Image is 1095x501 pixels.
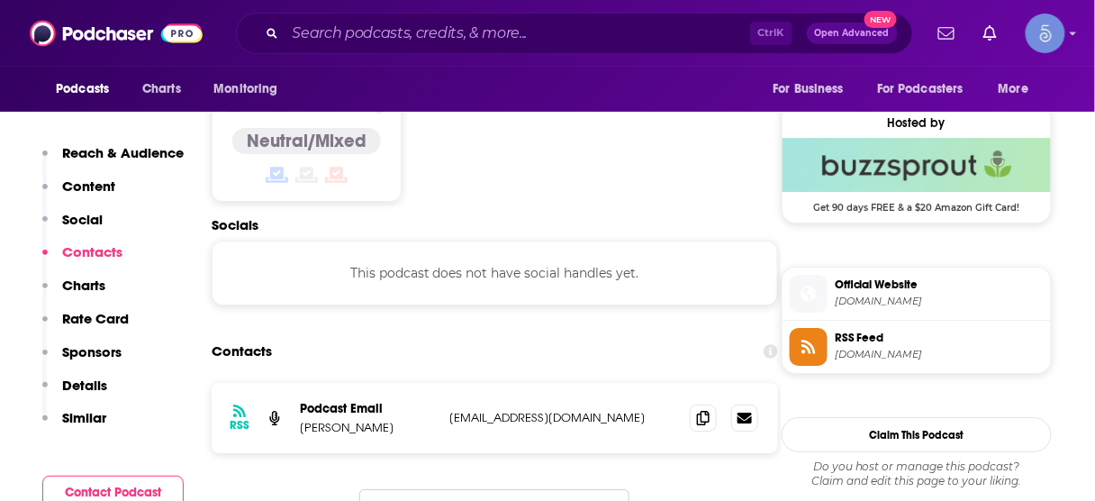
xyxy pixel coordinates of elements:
p: Sponsors [62,343,122,360]
a: Charts [131,72,192,106]
img: Podchaser - Follow, Share and Rate Podcasts [30,16,203,50]
p: Details [62,377,107,394]
button: Contacts [42,243,122,277]
img: Buzzsprout Deal: Get 90 days FREE & a $20 Amazon Gift Card! [783,138,1051,192]
button: open menu [760,72,866,106]
button: Open AdvancedNew [807,23,898,44]
p: Social [62,211,103,228]
input: Search podcasts, credits, & more... [285,19,750,48]
h2: Contacts [212,334,272,369]
span: Charts [142,77,181,102]
p: Podcast Email [300,401,435,416]
button: Content [42,178,115,211]
span: For Podcasters [877,77,964,102]
button: open menu [43,72,132,106]
p: [EMAIL_ADDRESS][DOMAIN_NAME] [449,410,675,425]
button: Rate Card [42,310,129,343]
p: Contacts [62,243,122,260]
a: Show notifications dropdown [931,18,962,49]
span: For Business [773,77,844,102]
button: Social [42,211,103,244]
button: open menu [865,72,990,106]
a: RSS Feed[DOMAIN_NAME] [790,328,1044,366]
button: Show profile menu [1026,14,1065,53]
span: Do you host or manage this podcast? [782,460,1052,474]
button: open menu [986,72,1052,106]
button: Sponsors [42,343,122,377]
a: Buzzsprout Deal: Get 90 days FREE & a $20 Amazon Gift Card! [783,138,1051,212]
button: Charts [42,277,105,310]
span: feeds.buzzsprout.com [835,348,1044,361]
div: Search podcasts, credits, & more... [236,13,913,54]
button: Similar [42,409,106,442]
p: Rate Card [62,310,129,327]
button: Claim This Podcast [782,417,1052,452]
button: Details [42,377,107,410]
div: This podcast does not have social handles yet. [212,241,778,305]
a: Official Website[DOMAIN_NAME] [790,275,1044,313]
p: [PERSON_NAME] [300,420,435,435]
button: open menu [201,72,301,106]
span: Official Website [835,277,1044,293]
span: More [999,77,1029,102]
span: Logged in as Spiral5-G1 [1026,14,1065,53]
span: Open Advanced [815,29,890,38]
h2: Socials [212,216,778,233]
span: New [864,11,897,28]
span: RSS Feed [835,330,1044,346]
p: Charts [62,277,105,294]
a: Show notifications dropdown [976,18,1004,49]
span: Podcasts [56,77,109,102]
img: User Profile [1026,14,1065,53]
span: Monitoring [213,77,277,102]
div: Claim and edit this page to your liking. [782,460,1052,488]
span: Get 90 days FREE & a $20 Amazon Gift Card! [783,192,1051,214]
div: Hosted by [783,115,1051,131]
button: Reach & Audience [42,144,184,178]
span: chrisharoun.buzzsprout.com [835,295,1044,308]
p: Similar [62,409,106,426]
p: Content [62,178,115,195]
span: Ctrl K [750,22,792,45]
h3: RSS [230,418,249,433]
h4: Neutral/Mixed [247,130,367,152]
p: Reach & Audience [62,144,184,161]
